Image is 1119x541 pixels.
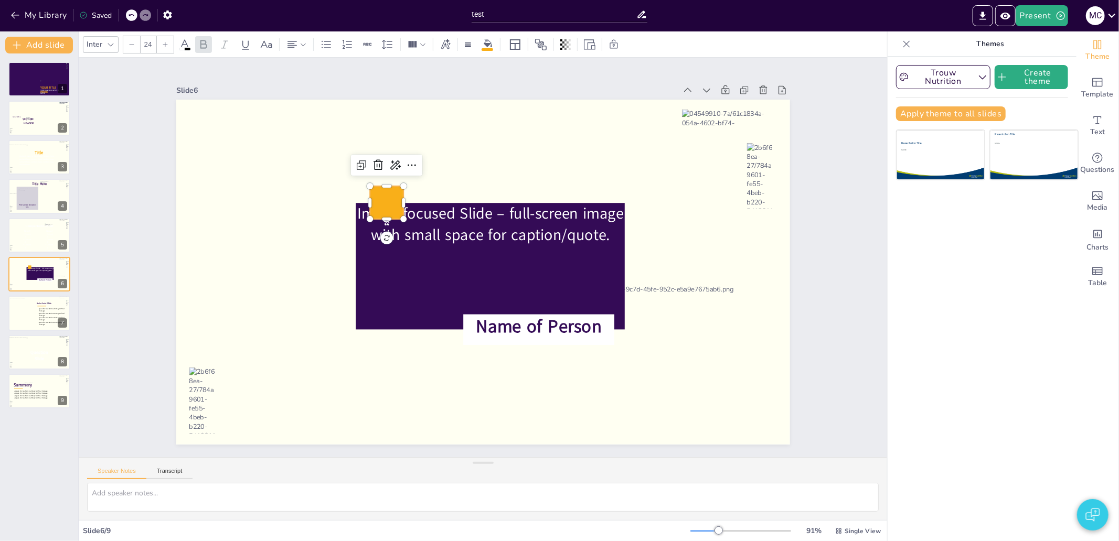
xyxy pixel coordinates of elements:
div: 1 [58,84,67,93]
button: Preview Presentation [995,5,1016,26]
div: 3 [8,140,70,175]
div: 8 [8,335,70,370]
div: Add ready made slides [1077,69,1118,107]
button: Present [1016,5,1068,26]
div: Presentation Title [995,133,1067,136]
div: 7 [8,296,70,330]
div: 2 [58,123,67,133]
button: My Library [8,7,71,24]
button: Speaker Notes [87,468,146,479]
span: Theme [1085,51,1110,62]
div: 6 [58,279,67,288]
button: M C [1086,5,1105,26]
div: 4 [58,201,67,211]
input: Insert title [472,7,637,22]
span: SECTION HEADER [23,117,34,125]
div: Subtitle [901,149,953,151]
span: Media [1088,202,1108,213]
div: 8 [58,357,67,366]
div: Slide 6 [176,85,677,95]
div: Subtitle [995,143,1067,145]
button: Create theme [995,65,1068,89]
span: Single View [845,527,881,535]
p: Themes [915,31,1066,57]
div: Saved [79,10,112,20]
div: Resize presentation [582,36,598,53]
button: Add slide [5,37,73,53]
div: 2 [8,101,70,135]
div: 5 [58,240,67,250]
button: Export to PowerPoint [973,5,993,26]
span: Charts [1086,242,1109,253]
div: Add charts and graphs [1077,220,1118,258]
div: 6 [8,257,70,291]
span: Content 4 [25,249,31,254]
div: Inter [84,37,104,51]
span: Content 3 [47,244,53,248]
span: Text [1090,126,1105,138]
span: Template [1082,89,1114,100]
div: Presentation Title [901,142,953,145]
button: Apply theme to all slides [896,106,1006,121]
div: 91 % [802,526,827,536]
div: Border settings [462,36,474,53]
div: M C [1086,6,1105,25]
span: Question Slide [30,349,48,362]
span: Position [535,38,547,51]
div: Add text boxes [1077,107,1118,145]
div: 9 [58,396,67,405]
div: Add a table [1077,258,1118,296]
span: Table [1088,277,1107,289]
span: Content 4 [47,249,53,254]
div: 1 [8,62,70,96]
div: Change the overall theme [1077,31,1118,69]
div: 5 [8,218,70,253]
div: Add images, graphics, shapes or video [1077,182,1118,220]
div: Background color [480,39,496,50]
span: Content here, content here, content here, content here, content here, content here, content here,... [19,155,55,166]
div: 7 [58,318,67,328]
div: Layout [507,36,524,53]
div: Text effects [438,36,453,53]
span: Content 3 [25,244,31,248]
div: Get real-time input from your audience [1077,145,1118,182]
span: “ [384,220,390,232]
div: Slide 6 / 9 [83,526,690,536]
div: 9 [8,374,70,408]
span: “ [29,269,30,270]
button: Trouw Nutrition [896,65,990,89]
button: Transcript [146,468,193,479]
div: 4 [8,179,70,213]
span: Questions [1081,164,1115,176]
div: 3 [58,162,67,171]
div: Column Count [405,36,429,53]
